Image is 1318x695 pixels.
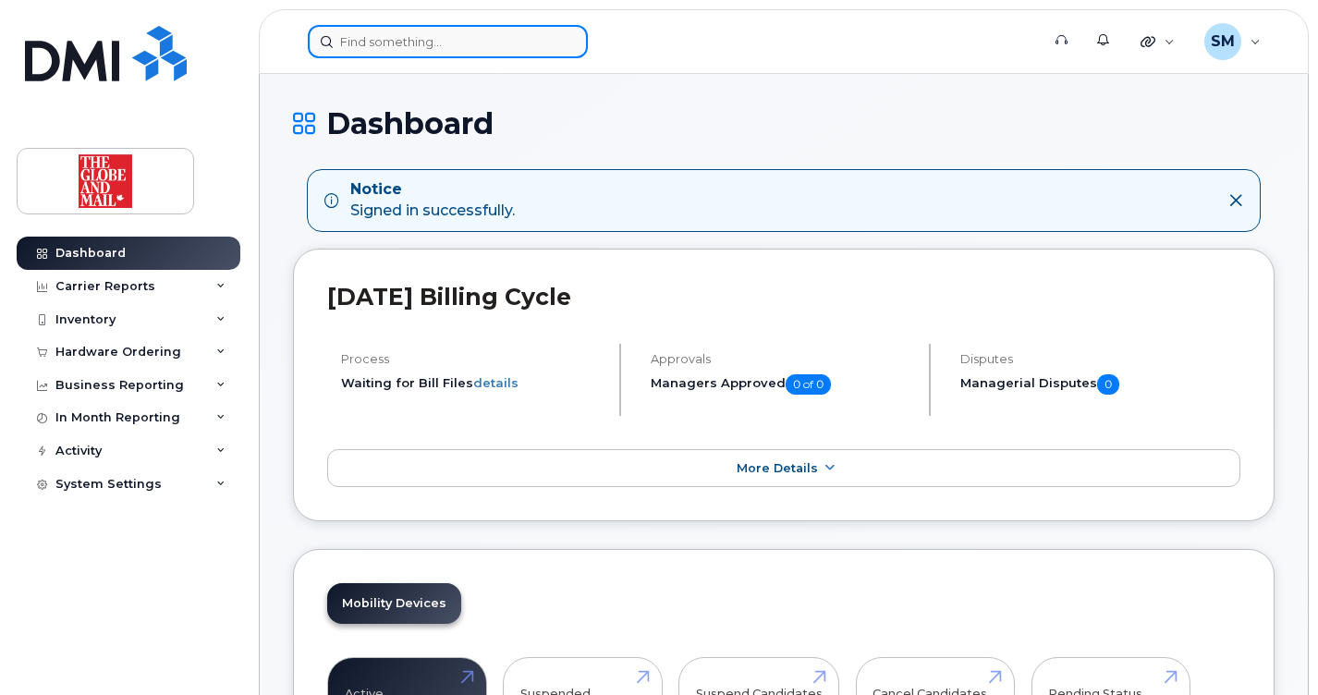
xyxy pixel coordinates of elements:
h5: Managerial Disputes [960,374,1240,395]
a: Mobility Devices [327,583,461,624]
span: 0 [1097,374,1119,395]
h2: [DATE] Billing Cycle [327,283,1240,311]
a: details [473,375,519,390]
h1: Dashboard [293,107,1275,140]
li: Waiting for Bill Files [341,374,604,392]
strong: Notice [350,179,515,201]
div: Signed in successfully. [350,179,515,222]
h4: Disputes [960,352,1240,366]
span: 0 of 0 [786,374,831,395]
h4: Approvals [651,352,913,366]
h5: Managers Approved [651,374,913,395]
span: More Details [737,461,818,475]
h4: Process [341,352,604,366]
